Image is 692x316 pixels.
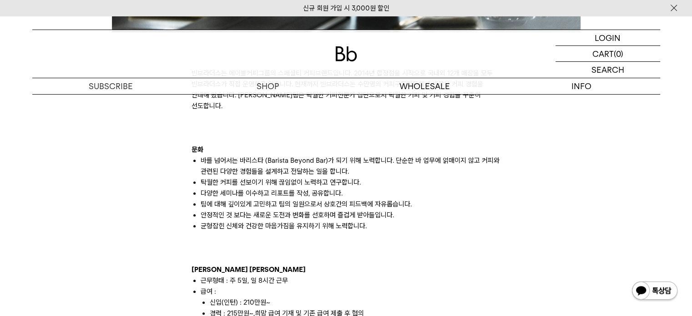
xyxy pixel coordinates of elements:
a: 신규 회원 가입 시 3,000원 할인 [303,4,389,12]
li: 안정적인 것 보다는 새로운 도전과 변화를 선호하며 즐겁게 받아들입니다. [201,210,501,221]
li: 탁월한 커피를 선보이기 위해 끊임없이 노력하고 연구합니다. [201,177,501,188]
p: (0) [614,46,623,61]
li: 다양한 세미나를 이수하고 리포트를 작성, 공유합니다. [201,188,501,199]
a: CART (0) [556,46,660,62]
li: 급여 : [201,286,501,297]
b: 문화 [192,145,203,154]
p: SEARCH [591,62,624,78]
b: [PERSON_NAME] [PERSON_NAME] [192,266,306,274]
li: 팀에 대해 깊이있게 고민하고 팀의 일원으로서 상호간의 피드백에 자유롭습니다. [201,199,501,210]
li: 균형잡힌 신체와 건강한 마음가짐을 유지하기 위해 노력합니다. [201,221,501,231]
a: LOGIN [556,30,660,46]
a: SUBSCRIBE [32,78,189,94]
p: INFO [503,78,660,94]
p: WHOLESALE [346,78,503,94]
p: LOGIN [595,30,621,45]
li: 바를 넘어서는 바리스타 (Barista Beyond Bar)가 되기 위해 노력합니다. 단순한 바 업무에 얽매이지 않고 커피와 관련된 다양한 경험들을 설계하고 전달하는 일을 합니다. [201,155,501,177]
li: 근무형태 : 주 5일, 일 8시간 근무 [201,275,501,286]
p: CART [592,46,614,61]
img: 카카오톡 채널 1:1 채팅 버튼 [631,281,678,302]
li: 신입(인턴) : 210만원~ [210,297,501,308]
a: SHOP [189,78,346,94]
img: 로고 [335,46,357,61]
